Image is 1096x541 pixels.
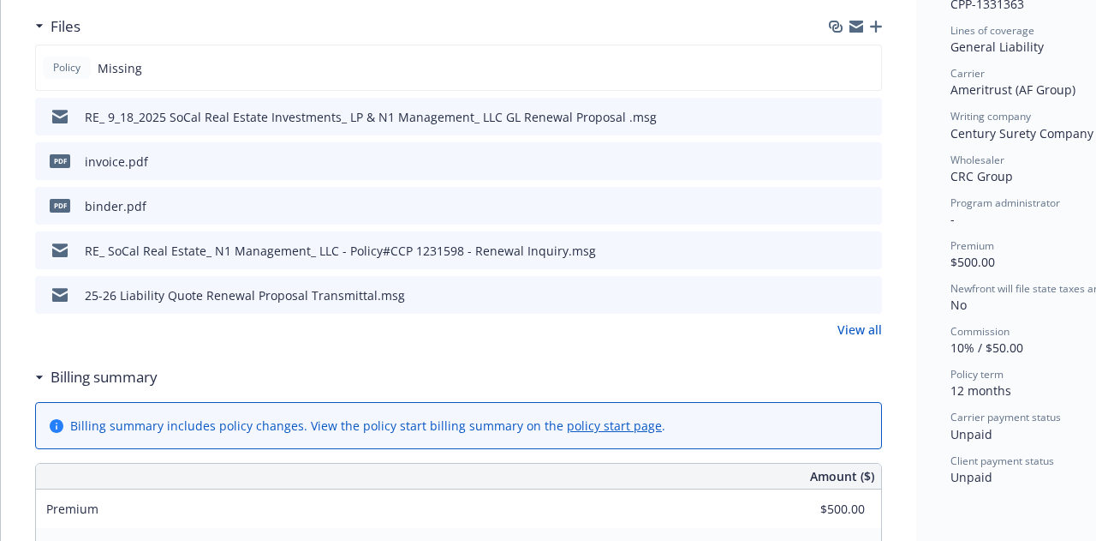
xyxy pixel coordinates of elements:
[860,197,875,215] button: preview file
[98,59,142,77] span: Missing
[950,426,992,442] span: Unpaid
[950,168,1013,184] span: CRC Group
[950,238,994,253] span: Premium
[70,417,665,435] div: Billing summary includes policy changes. View the policy start billing summary on the .
[950,81,1075,98] span: Ameritrust (AF Group)
[860,153,875,171] button: preview file
[51,15,80,38] h3: Files
[50,154,70,167] span: pdf
[950,109,1031,123] span: Writing company
[950,297,967,313] span: No
[567,418,662,434] a: policy start page
[764,496,875,522] input: 0.00
[810,467,874,485] span: Amount ($)
[35,366,158,388] div: Billing summary
[860,286,875,304] button: preview file
[85,197,146,215] div: binder.pdf
[832,197,846,215] button: download file
[950,382,1011,399] span: 12 months
[832,108,846,126] button: download file
[51,366,158,388] h3: Billing summary
[950,340,1023,356] span: 10% / $50.00
[950,367,1004,382] span: Policy term
[950,23,1034,38] span: Lines of coverage
[50,199,70,212] span: pdf
[35,15,80,38] div: Files
[860,108,875,126] button: preview file
[950,410,1061,424] span: Carrier payment status
[950,66,985,81] span: Carrier
[832,286,846,304] button: download file
[832,242,846,260] button: download file
[950,254,995,270] span: $500.00
[950,324,1010,339] span: Commission
[950,211,955,227] span: -
[832,153,846,171] button: download file
[85,108,657,126] div: RE_ 9_18_2025 SoCal Real Estate Investments_ LP & N1 Management_ LLC GL Renewal Proposal .msg
[950,125,1093,141] span: Century Surety Company
[85,153,148,171] div: invoice.pdf
[950,153,1004,167] span: Wholesaler
[950,469,992,485] span: Unpaid
[860,242,875,260] button: preview file
[837,321,882,339] a: View all
[85,286,405,304] div: 25-26 Liability Quote Renewal Proposal Transmittal.msg
[950,195,1060,210] span: Program administrator
[85,242,596,260] div: RE_ SoCal Real Estate_ N1 Management_ LLC - Policy#CCP 1231598 - Renewal Inquiry.msg
[46,501,98,517] span: Premium
[50,60,84,75] span: Policy
[950,454,1054,468] span: Client payment status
